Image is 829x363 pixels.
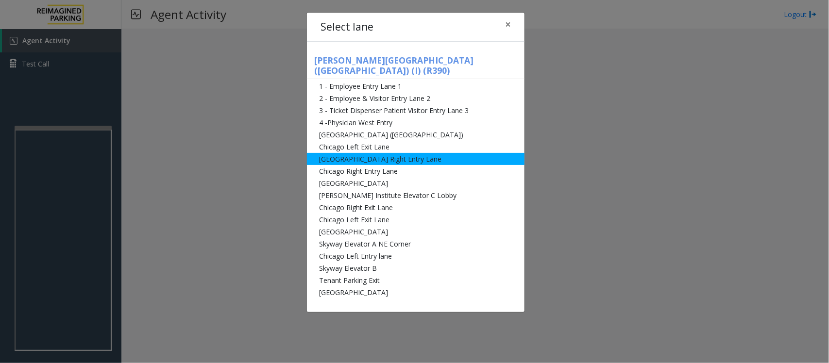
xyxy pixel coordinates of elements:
li: Skyway Elevator A NE Corner [307,238,524,250]
li: Skyway Elevator B [307,262,524,274]
li: 1 - Employee Entry Lane 1 [307,80,524,92]
span: × [505,17,511,31]
li: Tenant Parking Exit [307,274,524,286]
li: [GEOGRAPHIC_DATA] [307,286,524,298]
li: [GEOGRAPHIC_DATA] [307,226,524,238]
li: [PERSON_NAME] Institute Elevator C Lobby [307,189,524,201]
h5: [PERSON_NAME][GEOGRAPHIC_DATA] ([GEOGRAPHIC_DATA]) (I) (R390) [307,55,524,79]
li: 4 -Physician West Entry [307,116,524,129]
h4: Select lane [321,19,373,35]
li: Chicago Left Exit Lane [307,141,524,153]
li: 3 - Ticket Dispenser Patient Visitor Entry Lane 3 [307,104,524,116]
li: Chicago Right Entry Lane [307,165,524,177]
li: [GEOGRAPHIC_DATA] ([GEOGRAPHIC_DATA]) [307,129,524,141]
li: Chicago Right Exit Lane [307,201,524,214]
button: Close [498,13,518,36]
li: Chicago Left Entry lane [307,250,524,262]
li: [GEOGRAPHIC_DATA] Right Entry Lane [307,153,524,165]
li: [GEOGRAPHIC_DATA] [307,177,524,189]
li: Chicago Left Exit Lane [307,214,524,226]
li: 2 - Employee & Visitor Entry Lane 2 [307,92,524,104]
